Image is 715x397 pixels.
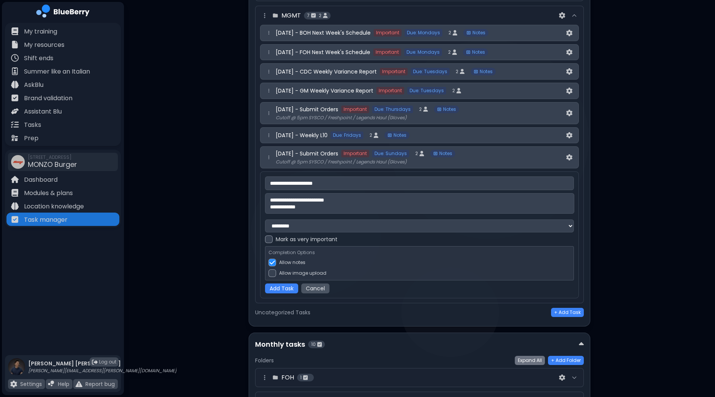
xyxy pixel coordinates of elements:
[439,150,452,157] span: Notes
[303,375,308,380] img: tasks
[419,151,424,156] img: users
[36,5,90,20] img: company logo
[566,49,572,56] img: settings
[270,259,275,266] img: check
[415,150,418,157] span: 2
[443,106,456,112] span: Notes
[276,236,337,243] label: Mark as very important
[11,176,19,183] img: file icon
[11,202,19,210] img: file icon
[276,49,370,56] span: [DATE] - FOH Next Week's Schedule
[307,13,310,19] span: 7
[566,132,572,139] img: settings
[28,360,177,367] p: [PERSON_NAME] [PERSON_NAME]
[276,159,565,165] p: Cutoff @ 5pm SYSCO / Freshpoint / Legends Haul (Gloves)
[341,150,369,157] span: Important
[24,27,57,36] p: My training
[28,368,177,374] p: [PERSON_NAME][EMAIL_ADDRESS][PERSON_NAME][DOMAIN_NAME]
[376,87,404,94] span: Important
[341,106,369,113] span: Important
[265,283,298,293] button: Add Task
[268,250,570,256] h5: Completion Options
[460,69,464,74] img: users
[407,87,446,94] span: Due: Tuesdays
[28,160,77,169] span: MONZO Burger
[24,134,39,143] p: Prep
[11,121,19,128] img: file icon
[373,48,401,56] span: Important
[276,87,373,94] span: [DATE] - GM Weekly Variance Report
[579,340,584,348] img: down chevron
[85,381,115,387] p: Report bug
[370,132,372,138] span: 2
[276,68,377,75] span: [DATE] - CDC Weekly Variance Report
[11,155,25,169] img: company thumbnail
[28,154,77,160] span: [STREET_ADDRESS]
[24,67,90,76] p: Summer like an Italian
[276,29,371,36] span: [DATE] - BOH Next Week's Schedule
[452,88,455,94] span: 2
[276,115,565,121] p: Cutoff @ 5pm SYSCO / Freshpoint / Legends Haul (Gloves)
[566,88,572,94] img: settings
[411,68,450,75] span: Due: Tuesdays
[331,131,363,139] span: Due: Fridays
[8,358,25,383] img: profile photo
[11,67,19,75] img: file icon
[24,40,64,50] p: My resources
[20,381,42,387] p: Settings
[281,11,301,20] h4: MGMT
[24,107,62,116] p: Assistant Blu
[11,27,19,35] img: file icon
[566,30,572,36] img: settings
[448,30,451,36] span: 2
[452,50,457,55] img: users
[394,132,407,138] span: Notes
[255,339,305,350] p: Monthly tasks
[24,175,58,184] p: Dashboard
[24,120,41,130] p: Tasks
[24,80,43,90] p: AskBlu
[480,69,493,75] span: Notes
[281,373,294,382] h4: FOH
[10,381,17,387] img: file icon
[456,88,461,93] img: users
[311,13,316,18] img: tasks
[24,54,53,63] p: Shift ends
[374,29,402,37] span: Important
[423,107,428,112] img: users
[11,216,19,223] img: file icon
[372,150,409,157] span: Due: Sundays
[551,308,584,317] button: + Add Task
[11,54,19,62] img: file icon
[276,150,338,157] span: [DATE] - Submit Orders
[11,41,19,48] img: file icon
[92,359,98,365] img: logout
[76,381,82,387] img: file icon
[448,49,451,55] span: 2
[272,375,278,381] img: folder
[566,68,572,75] img: settings
[405,29,442,37] span: Due: Mondays
[24,189,73,198] p: Modules & plans
[58,381,69,387] p: Help
[559,375,565,381] img: settings
[11,134,19,142] img: file icon
[279,259,305,266] label: Allow notes
[272,13,278,19] img: folder
[11,107,19,115] img: file icon
[255,357,274,364] h5: Folders
[276,106,338,113] span: [DATE] - Submit Orders
[453,30,457,35] img: users
[11,81,19,88] img: file icon
[311,341,316,347] span: 10
[419,106,422,112] span: 2
[380,68,408,75] span: Important
[374,133,378,138] img: users
[566,110,572,116] img: settings
[24,215,67,224] p: Task manager
[323,13,328,18] img: users
[301,283,329,293] button: Cancel
[24,202,84,211] p: Location knowledge
[11,189,19,197] img: file icon
[300,375,302,381] span: 1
